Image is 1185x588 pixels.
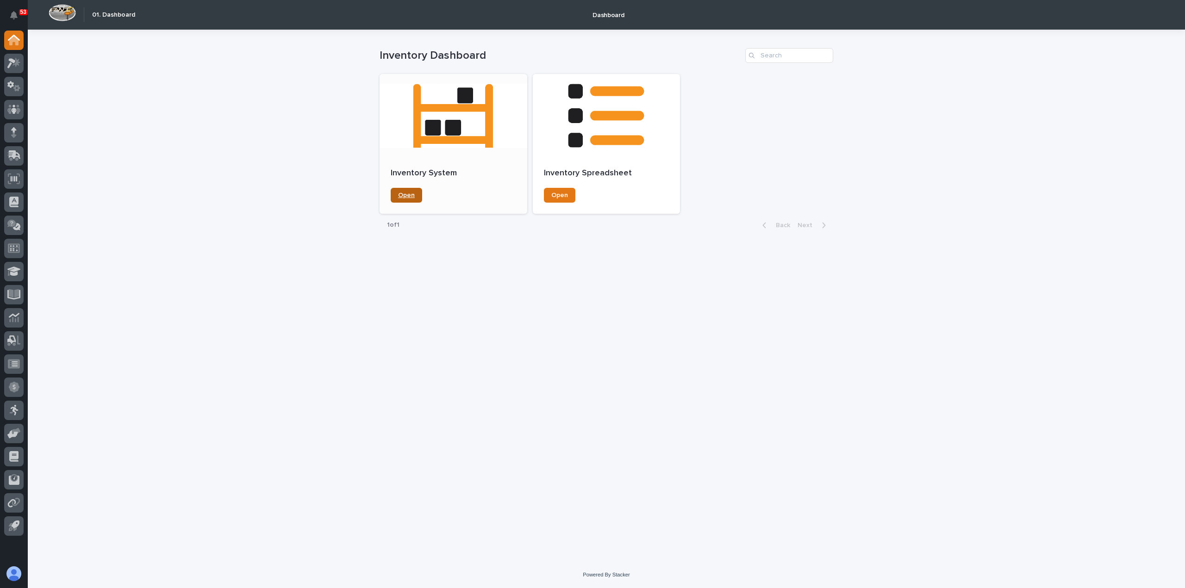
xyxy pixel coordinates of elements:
div: Notifications53 [12,11,24,26]
h2: 01. Dashboard [92,11,135,19]
button: Back [755,221,794,229]
a: Inventory SystemOpen [380,74,527,214]
a: Powered By Stacker [583,572,630,577]
p: 53 [20,9,26,15]
span: Back [770,222,790,229]
button: users-avatar [4,564,24,583]
button: Next [794,221,833,229]
span: Next [798,222,818,229]
p: 1 of 1 [380,214,407,236]
button: Notifications [4,6,24,25]
input: Search [745,48,833,63]
a: Inventory SpreadsheetOpen [533,74,680,214]
img: Workspace Logo [49,4,76,21]
h1: Inventory Dashboard [380,49,742,62]
p: Inventory Spreadsheet [544,168,669,179]
span: Open [551,192,568,198]
span: Open [398,192,415,198]
a: Open [391,188,422,203]
p: Inventory System [391,168,516,179]
a: Open [544,188,575,203]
